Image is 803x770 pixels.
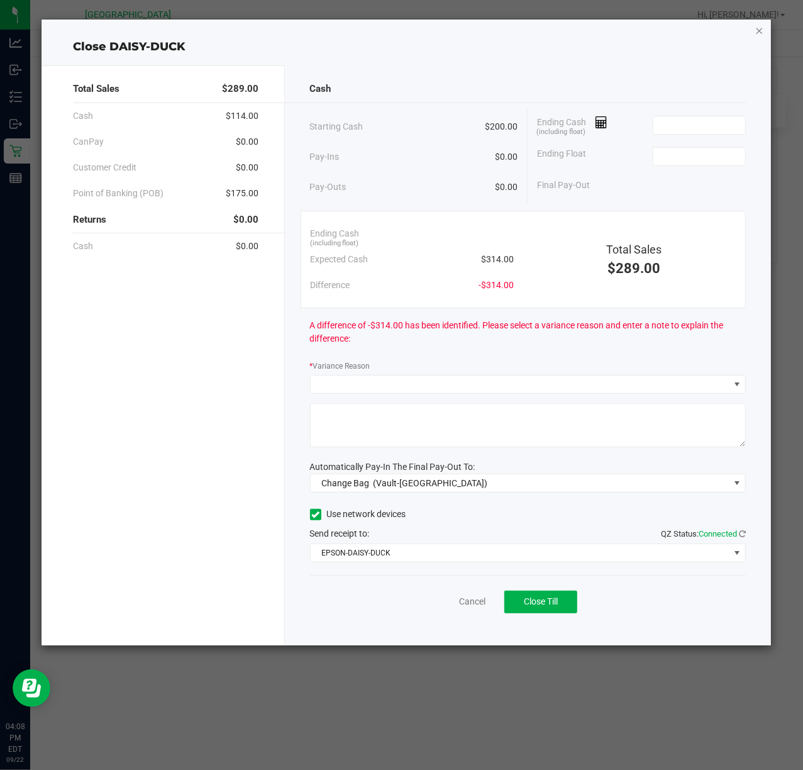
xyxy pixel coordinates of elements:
[537,147,586,166] span: Ending Float
[495,150,518,164] span: $0.00
[236,161,259,174] span: $0.00
[321,478,369,488] span: Change Bag
[537,179,590,192] span: Final Pay-Out
[608,260,661,276] span: $289.00
[310,319,746,345] span: A difference of -$314.00 has been identified. Please select a variance reason and enter a note to...
[311,227,360,240] span: Ending Cash
[311,544,730,562] span: EPSON-DAISY-DUCK
[73,161,136,174] span: Customer Credit
[73,187,163,200] span: Point of Banking (POB)
[236,135,259,148] span: $0.00
[310,150,340,164] span: Pay-Ins
[524,596,558,606] span: Close Till
[226,187,259,200] span: $175.00
[234,213,259,227] span: $0.00
[311,279,350,292] span: Difference
[73,82,119,96] span: Total Sales
[459,595,485,608] a: Cancel
[536,127,585,138] span: (including float)
[226,109,259,123] span: $114.00
[310,181,346,194] span: Pay-Outs
[310,82,331,96] span: Cash
[236,240,259,253] span: $0.00
[607,243,662,256] span: Total Sales
[310,360,370,372] label: Variance Reason
[537,116,607,135] span: Ending Cash
[73,135,104,148] span: CanPay
[42,38,772,55] div: Close DAISY-DUCK
[13,669,50,707] iframe: Resource center
[495,181,518,194] span: $0.00
[310,120,363,133] span: Starting Cash
[504,591,577,613] button: Close Till
[481,253,514,266] span: $314.00
[310,238,359,249] span: (including float)
[310,508,406,521] label: Use network devices
[73,206,259,233] div: Returns
[661,529,746,538] span: QZ Status:
[310,462,475,472] span: Automatically Pay-In The Final Pay-Out To:
[699,529,737,538] span: Connected
[479,279,514,292] span: -$314.00
[73,109,93,123] span: Cash
[485,120,518,133] span: $200.00
[373,478,487,488] span: (Vault-[GEOGRAPHIC_DATA])
[310,528,370,538] span: Send receipt to:
[73,240,93,253] span: Cash
[311,253,368,266] span: Expected Cash
[223,82,259,96] span: $289.00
